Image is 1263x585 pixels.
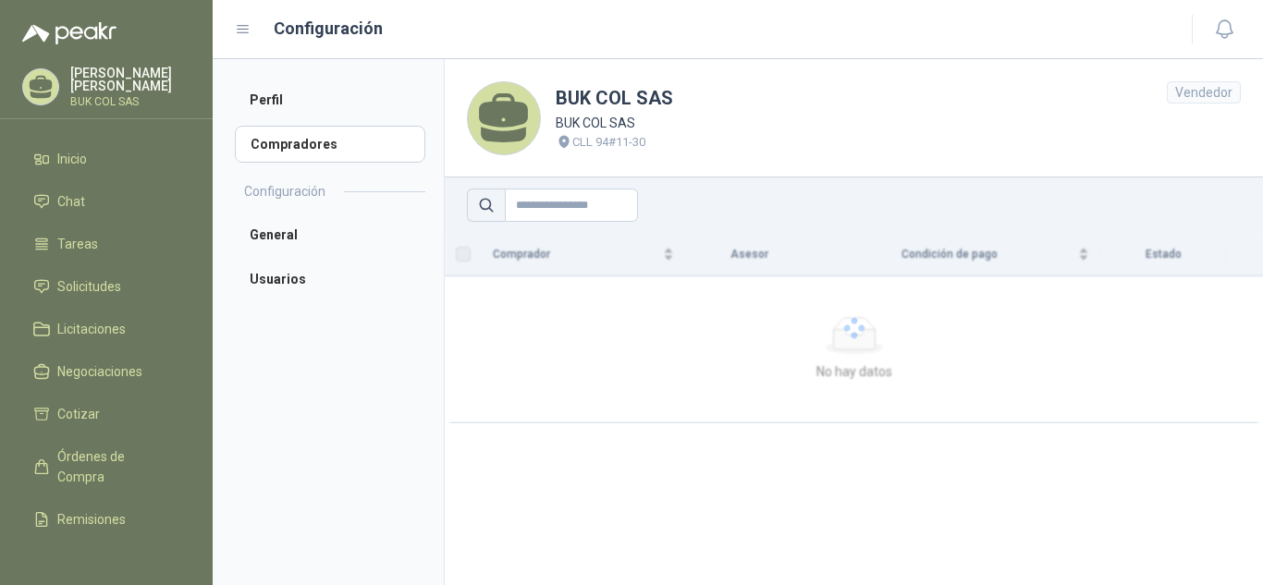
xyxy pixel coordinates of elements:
[57,319,126,339] span: Licitaciones
[22,141,190,177] a: Inicio
[22,396,190,432] a: Cotizar
[556,113,673,133] p: BUK COL SAS
[22,354,190,389] a: Negociaciones
[22,184,190,219] a: Chat
[235,261,425,298] a: Usuarios
[57,361,142,382] span: Negociaciones
[57,234,98,254] span: Tareas
[57,191,85,212] span: Chat
[57,446,173,487] span: Órdenes de Compra
[1167,81,1241,104] div: Vendedor
[235,81,425,118] a: Perfil
[70,67,190,92] p: [PERSON_NAME] [PERSON_NAME]
[57,404,100,424] span: Cotizar
[22,502,190,537] a: Remisiones
[57,276,121,297] span: Solicitudes
[57,149,87,169] span: Inicio
[244,181,325,201] h2: Configuración
[235,126,425,163] a: Compradores
[556,84,673,113] h1: BUK COL SAS
[22,269,190,304] a: Solicitudes
[235,216,425,253] a: General
[274,16,383,42] h1: Configuración
[22,311,190,347] a: Licitaciones
[22,226,190,262] a: Tareas
[572,133,645,152] p: CLL 94#11-30
[57,509,126,530] span: Remisiones
[70,96,190,107] p: BUK COL SAS
[22,439,190,494] a: Órdenes de Compra
[22,22,116,44] img: Logo peakr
